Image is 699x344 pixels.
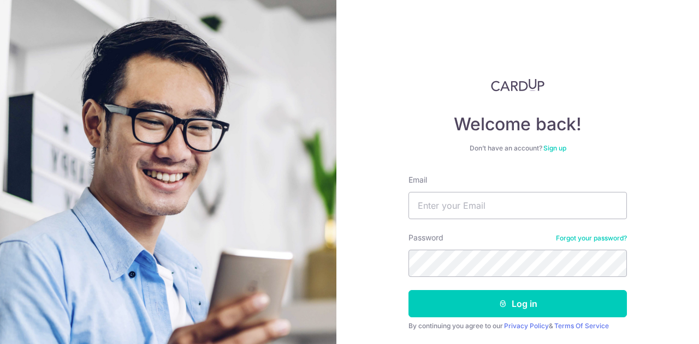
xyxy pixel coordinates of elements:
[408,192,627,219] input: Enter your Email
[408,174,427,185] label: Email
[491,79,544,92] img: CardUp Logo
[408,144,627,153] div: Don’t have an account?
[504,322,549,330] a: Privacy Policy
[408,322,627,330] div: By continuing you agree to our &
[554,322,609,330] a: Terms Of Service
[408,232,443,243] label: Password
[556,234,627,243] a: Forgot your password?
[408,290,627,317] button: Log in
[543,144,566,152] a: Sign up
[408,113,627,135] h4: Welcome back!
